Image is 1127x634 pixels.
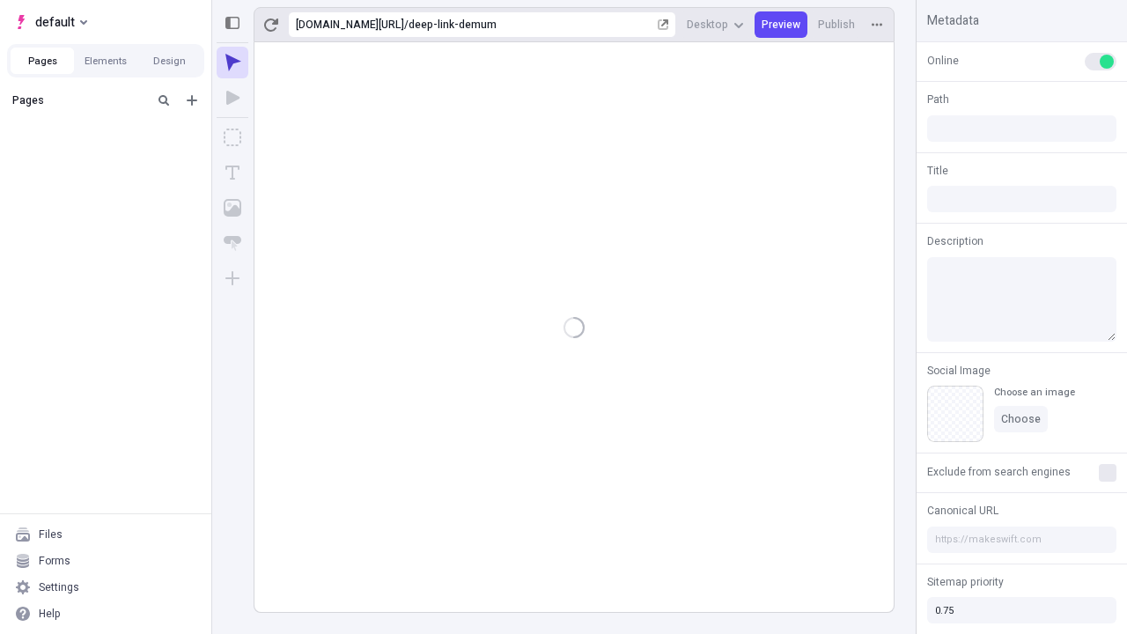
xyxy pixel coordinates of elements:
[994,406,1048,432] button: Choose
[296,18,404,32] div: [URL][DOMAIN_NAME]
[35,11,75,33] span: default
[11,48,74,74] button: Pages
[217,192,248,224] button: Image
[687,18,728,32] span: Desktop
[39,554,70,568] div: Forms
[818,18,855,32] span: Publish
[137,48,201,74] button: Design
[927,574,1004,590] span: Sitemap priority
[39,607,61,621] div: Help
[927,233,983,249] span: Description
[7,9,94,35] button: Select site
[927,527,1116,553] input: https://makeswift.com
[409,18,654,32] div: deep-link-demum
[1001,412,1041,426] span: Choose
[927,464,1071,480] span: Exclude from search engines
[181,90,203,111] button: Add new
[762,18,800,32] span: Preview
[39,527,63,542] div: Files
[927,163,948,179] span: Title
[927,53,959,69] span: Online
[927,503,998,519] span: Canonical URL
[811,11,862,38] button: Publish
[755,11,807,38] button: Preview
[217,227,248,259] button: Button
[404,18,409,32] div: /
[927,363,991,379] span: Social Image
[39,580,79,594] div: Settings
[12,93,146,107] div: Pages
[680,11,751,38] button: Desktop
[927,92,949,107] span: Path
[217,157,248,188] button: Text
[994,386,1075,399] div: Choose an image
[217,122,248,153] button: Box
[74,48,137,74] button: Elements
